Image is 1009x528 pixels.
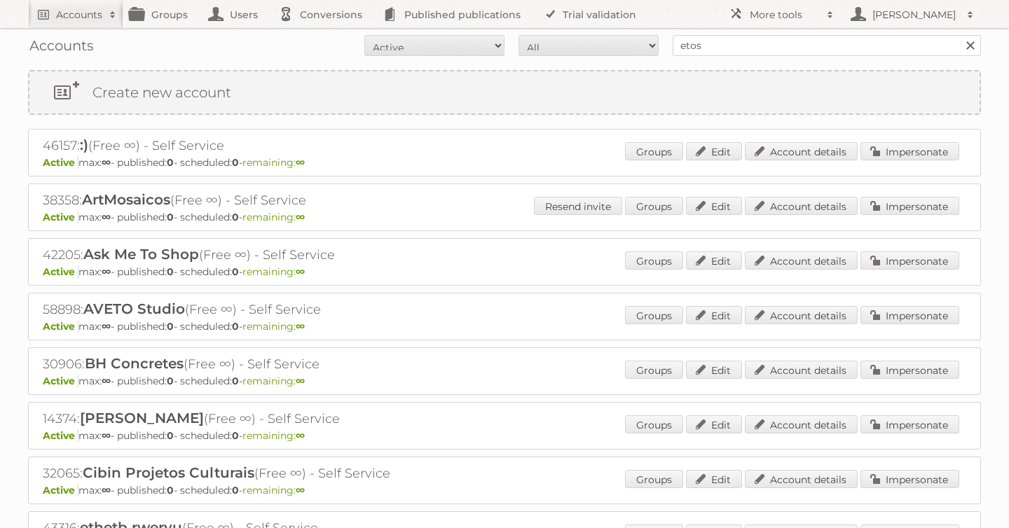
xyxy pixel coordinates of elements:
[686,197,742,215] a: Edit
[625,197,683,215] a: Groups
[860,306,959,324] a: Impersonate
[860,142,959,160] a: Impersonate
[860,251,959,270] a: Impersonate
[43,137,533,155] h2: 46157: (Free ∞) - Self Service
[860,197,959,215] a: Impersonate
[102,265,111,278] strong: ∞
[29,71,980,113] a: Create new account
[232,484,239,496] strong: 0
[167,429,174,442] strong: 0
[745,251,858,270] a: Account details
[56,8,102,22] h2: Accounts
[80,137,88,153] span: :)
[686,142,742,160] a: Edit
[745,415,858,433] a: Account details
[625,251,683,270] a: Groups
[43,410,533,428] h2: 14374: (Free ∞) - Self Service
[43,300,533,319] h2: 58898: (Free ∞) - Self Service
[686,361,742,379] a: Edit
[242,320,305,333] span: remaining:
[43,246,533,264] h2: 42205: (Free ∞) - Self Service
[43,211,966,223] p: max: - published: - scheduled: -
[296,156,305,169] strong: ∞
[242,375,305,387] span: remaining:
[43,429,966,442] p: max: - published: - scheduled: -
[745,142,858,160] a: Account details
[43,265,966,278] p: max: - published: - scheduled: -
[625,142,683,160] a: Groups
[686,415,742,433] a: Edit
[43,464,533,482] h2: 32065: (Free ∞) - Self Service
[80,410,204,426] span: [PERSON_NAME]
[102,429,111,442] strong: ∞
[102,211,111,223] strong: ∞
[43,320,78,333] span: Active
[296,265,305,278] strong: ∞
[242,429,305,442] span: remaining:
[167,320,174,333] strong: 0
[167,156,174,169] strong: 0
[625,306,683,324] a: Groups
[296,211,305,223] strong: ∞
[242,156,305,169] span: remaining:
[83,464,254,481] span: Cibin Projetos Culturais
[232,375,239,387] strong: 0
[232,265,239,278] strong: 0
[750,8,820,22] h2: More tools
[242,265,305,278] span: remaining:
[43,375,78,387] span: Active
[625,361,683,379] a: Groups
[43,191,533,209] h2: 38358: (Free ∞) - Self Service
[232,211,239,223] strong: 0
[102,375,111,387] strong: ∞
[43,211,78,223] span: Active
[625,415,683,433] a: Groups
[43,375,966,387] p: max: - published: - scheduled: -
[534,197,622,215] a: Resend invite
[85,355,184,372] span: BH Concretes
[745,306,858,324] a: Account details
[232,429,239,442] strong: 0
[860,361,959,379] a: Impersonate
[167,265,174,278] strong: 0
[82,191,170,208] span: ArtMosaicos
[43,355,533,373] h2: 30906: (Free ∞) - Self Service
[167,484,174,496] strong: 0
[745,361,858,379] a: Account details
[232,320,239,333] strong: 0
[296,484,305,496] strong: ∞
[625,470,683,488] a: Groups
[745,470,858,488] a: Account details
[232,156,239,169] strong: 0
[686,251,742,270] a: Edit
[242,484,305,496] span: remaining:
[43,429,78,442] span: Active
[43,484,78,496] span: Active
[860,415,959,433] a: Impersonate
[686,470,742,488] a: Edit
[43,320,966,333] p: max: - published: - scheduled: -
[43,484,966,496] p: max: - published: - scheduled: -
[860,470,959,488] a: Impersonate
[43,265,78,278] span: Active
[242,211,305,223] span: remaining:
[296,375,305,387] strong: ∞
[296,429,305,442] strong: ∞
[102,156,111,169] strong: ∞
[102,320,111,333] strong: ∞
[43,156,78,169] span: Active
[686,306,742,324] a: Edit
[167,375,174,387] strong: 0
[83,300,185,317] span: AVETO Studio
[43,156,966,169] p: max: - published: - scheduled: -
[102,484,111,496] strong: ∞
[869,8,960,22] h2: [PERSON_NAME]
[296,320,305,333] strong: ∞
[83,246,199,263] span: Ask Me To Shop
[167,211,174,223] strong: 0
[745,197,858,215] a: Account details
